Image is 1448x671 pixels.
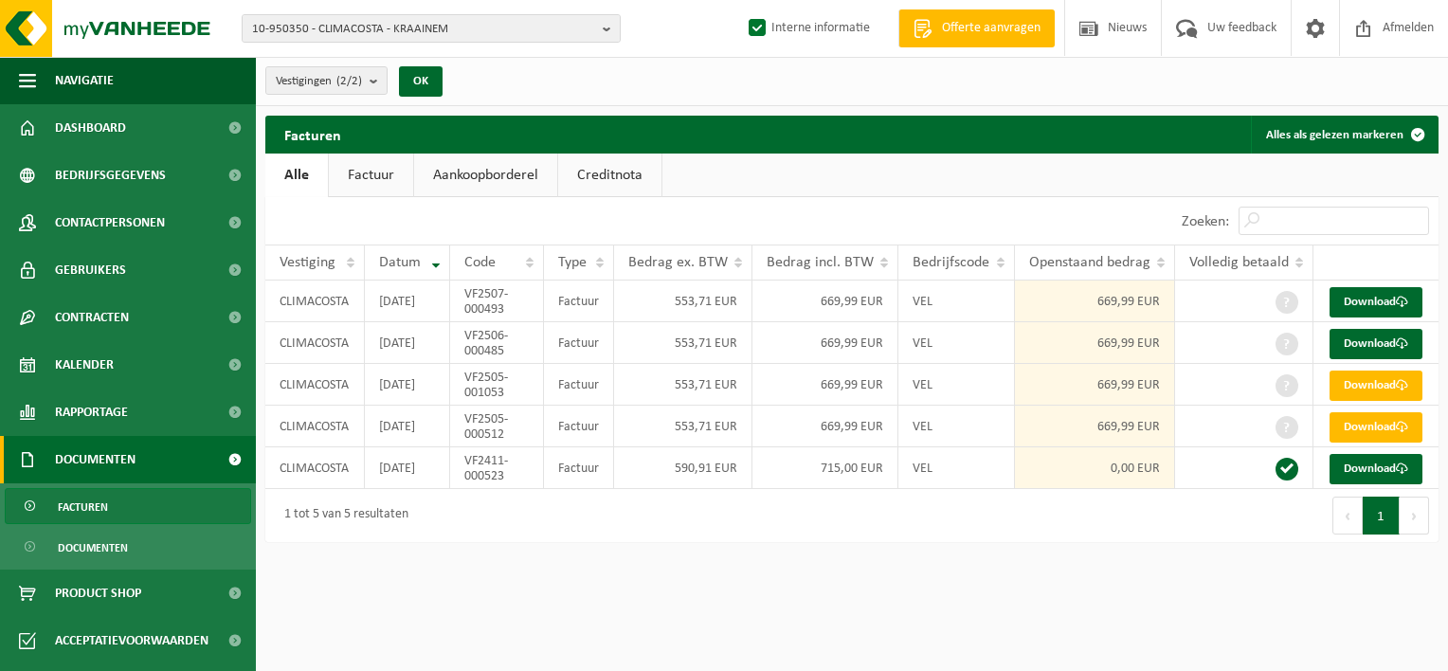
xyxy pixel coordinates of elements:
a: Download [1330,371,1422,401]
span: Facturen [58,489,108,525]
span: Vestigingen [276,67,362,96]
td: Factuur [544,447,614,489]
td: 669,99 EUR [752,364,898,406]
td: 553,71 EUR [614,322,752,364]
td: CLIMACOSTA [265,322,365,364]
td: VEL [898,406,1014,447]
td: 669,99 EUR [1015,322,1175,364]
label: Interne informatie [745,14,870,43]
a: Download [1330,454,1422,484]
span: Documenten [58,530,128,566]
td: Factuur [544,364,614,406]
a: Download [1330,329,1422,359]
a: Download [1330,412,1422,443]
td: VEL [898,322,1014,364]
count: (2/2) [336,75,362,87]
button: Previous [1332,497,1363,535]
span: Bedrag incl. BTW [767,255,874,270]
td: VF2506-000485 [450,322,544,364]
button: OK [399,66,443,97]
button: 1 [1363,497,1400,535]
a: Facturen [5,488,251,524]
td: [DATE] [365,447,450,489]
td: CLIMACOSTA [265,447,365,489]
span: Bedrag ex. BTW [628,255,728,270]
a: Factuur [329,154,413,197]
span: Gebruikers [55,246,126,294]
td: VF2507-000493 [450,281,544,322]
td: 669,99 EUR [752,406,898,447]
span: Contactpersonen [55,199,165,246]
span: Type [558,255,587,270]
span: Openstaand bedrag [1029,255,1150,270]
td: [DATE] [365,364,450,406]
span: 10-950350 - CLIMACOSTA - KRAAINEM [252,15,595,44]
td: 553,71 EUR [614,281,752,322]
span: Dashboard [55,104,126,152]
td: 590,91 EUR [614,447,752,489]
td: VF2411-000523 [450,447,544,489]
a: Aankoopborderel [414,154,557,197]
td: VF2505-001053 [450,364,544,406]
td: VEL [898,447,1014,489]
span: Volledig betaald [1189,255,1289,270]
span: Datum [379,255,421,270]
td: [DATE] [365,406,450,447]
div: 1 tot 5 van 5 resultaten [275,499,408,533]
td: Factuur [544,281,614,322]
td: VF2505-000512 [450,406,544,447]
button: Next [1400,497,1429,535]
span: Navigatie [55,57,114,104]
a: Offerte aanvragen [898,9,1055,47]
td: 669,99 EUR [1015,364,1175,406]
span: Acceptatievoorwaarden [55,617,208,664]
td: 669,99 EUR [1015,281,1175,322]
button: Alles als gelezen markeren [1251,116,1437,154]
span: Contracten [55,294,129,341]
span: Vestiging [280,255,335,270]
label: Zoeken: [1182,214,1229,229]
td: 553,71 EUR [614,364,752,406]
td: 669,99 EUR [752,281,898,322]
a: Documenten [5,529,251,565]
a: Alle [265,154,328,197]
td: 715,00 EUR [752,447,898,489]
td: [DATE] [365,322,450,364]
span: Code [464,255,496,270]
td: 553,71 EUR [614,406,752,447]
button: Vestigingen(2/2) [265,66,388,95]
td: CLIMACOSTA [265,364,365,406]
span: Documenten [55,436,136,483]
span: Product Shop [55,570,141,617]
td: VEL [898,364,1014,406]
td: 0,00 EUR [1015,447,1175,489]
td: 669,99 EUR [1015,406,1175,447]
span: Rapportage [55,389,128,436]
span: Offerte aanvragen [937,19,1045,38]
span: Bedrijfscode [913,255,989,270]
button: 10-950350 - CLIMACOSTA - KRAAINEM [242,14,621,43]
a: Download [1330,287,1422,317]
td: VEL [898,281,1014,322]
td: [DATE] [365,281,450,322]
span: Bedrijfsgegevens [55,152,166,199]
span: Kalender [55,341,114,389]
td: Factuur [544,322,614,364]
td: Factuur [544,406,614,447]
td: CLIMACOSTA [265,281,365,322]
a: Creditnota [558,154,661,197]
h2: Facturen [265,116,360,153]
td: CLIMACOSTA [265,406,365,447]
td: 669,99 EUR [752,322,898,364]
